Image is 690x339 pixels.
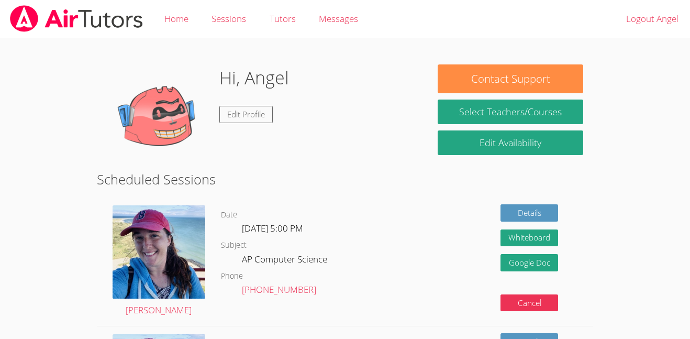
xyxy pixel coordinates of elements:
h2: Scheduled Sessions [97,169,594,189]
a: Select Teachers/Courses [438,100,583,124]
span: Messages [319,13,358,25]
dt: Subject [221,239,247,252]
dd: AP Computer Science [242,252,329,270]
button: Contact Support [438,64,583,93]
a: Edit Profile [219,106,273,123]
a: Details [500,204,558,222]
h1: Hi, Angel [219,64,289,91]
img: airtutors_banner-c4298cdbf04f3fff15de1276eac7730deb9818008684d7c2e4769d2f7ddbe033.png [9,5,144,32]
img: default.png [106,64,211,169]
a: Edit Availability [438,130,583,155]
img: avatar.png [113,205,205,298]
button: Cancel [500,294,558,312]
a: Google Doc [500,254,558,271]
a: [PERSON_NAME] [113,205,205,318]
button: Whiteboard [500,229,558,247]
dt: Date [221,209,237,222]
dt: Phone [221,270,243,283]
a: [PHONE_NUMBER] [242,283,316,296]
span: [DATE] 5:00 PM [242,222,303,234]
